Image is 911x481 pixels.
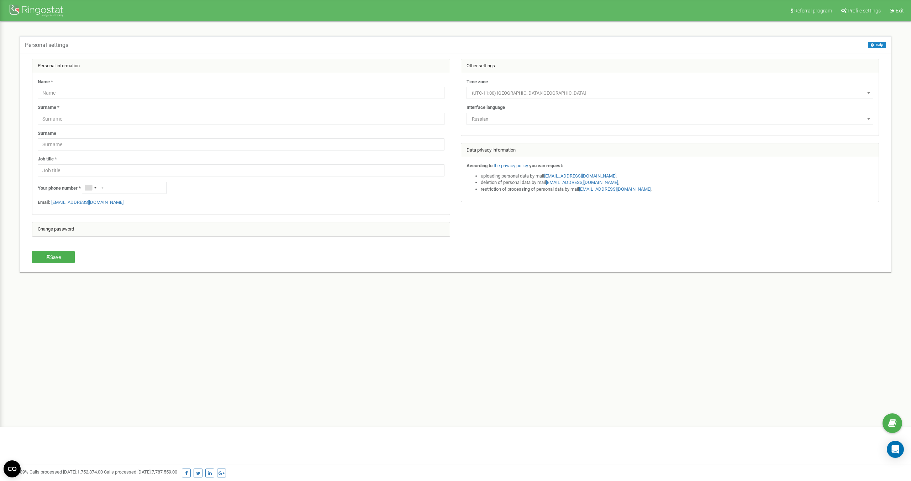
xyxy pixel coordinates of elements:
font: According to [467,163,493,168]
font: Other settings [467,63,495,68]
a: [EMAIL_ADDRESS][DOMAIN_NAME] [546,180,618,185]
a: the privacy policy [494,163,528,168]
font: Email: [38,200,50,205]
font: , [618,180,619,185]
span: Russian [469,114,871,124]
font: Time zone [467,79,488,84]
font: deletion of personal data by mail [481,180,546,185]
span: (UTC-11:00) Pacific/Midway [469,88,871,98]
div: Open Intercom Messenger [887,441,904,458]
font: Personal information [38,63,80,68]
div: Telephone country code [82,182,99,194]
font: Surname * [38,105,59,110]
span: (UTC-11:00) Pacific/Midway [467,87,873,99]
font: Job title * [38,156,57,162]
input: +1-800-555-55-55 [82,182,167,194]
font: Your phone number * [38,185,81,191]
input: Surname [38,113,444,125]
font: Interface language [467,105,505,110]
a: [EMAIL_ADDRESS][DOMAIN_NAME] [51,200,123,205]
a: [EMAIL_ADDRESS][DOMAIN_NAME] [579,186,651,192]
font: restriction of processing of personal data by mail [481,186,579,192]
font: Surname [38,131,56,136]
font: (UTC-11:00) [GEOGRAPHIC_DATA]/[GEOGRAPHIC_DATA] [472,90,586,96]
font: Personal settings [25,42,68,48]
input: Name [38,87,444,99]
font: Exit [896,8,904,14]
font: Save [50,254,61,260]
font: Russian [472,116,488,122]
font: Referral program [794,8,832,14]
button: Help [868,42,886,48]
font: , [616,173,617,179]
a: [EMAIL_ADDRESS][DOMAIN_NAME] [544,173,616,179]
font: Name * [38,79,53,84]
button: Save [32,251,75,264]
font: Profile settings [848,8,881,14]
font: Help [876,43,883,47]
button: Open CMP widget [4,460,21,477]
input: Surname [38,138,444,150]
font: Change password [38,226,74,232]
input: Job title [38,164,444,176]
font: Data privacy information [467,147,516,153]
font: uploading personal data by mail [481,173,544,179]
span: Russian [467,113,873,125]
font: you can request: [529,163,563,168]
font: . [651,186,652,192]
